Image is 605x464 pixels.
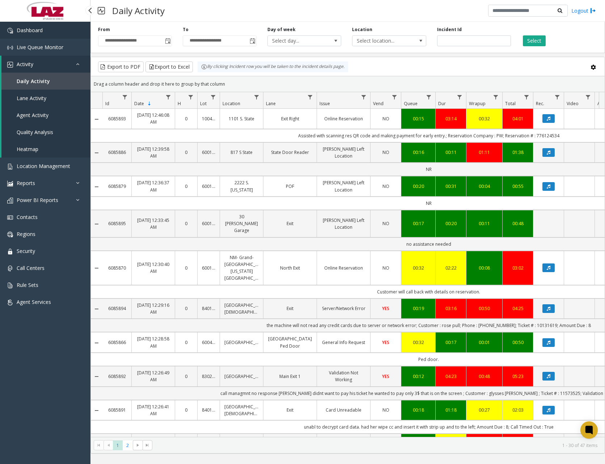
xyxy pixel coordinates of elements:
[1,124,90,141] a: Quality Analysis
[507,149,529,156] a: 01:38
[178,100,181,107] span: H
[440,220,462,227] div: 00:20
[507,407,529,413] div: 02:03
[471,265,498,271] a: 00:08
[248,36,256,46] span: Toggle popup
[224,213,259,234] a: 30 [PERSON_NAME] Garage
[17,27,43,34] span: Dashboard
[375,265,397,271] a: NO
[179,115,193,122] a: 0
[406,305,431,312] a: 00:19
[406,220,431,227] a: 00:17
[321,115,366,122] a: Online Reservation
[440,265,462,271] a: 02:22
[7,283,13,288] img: 'icon'
[7,249,13,254] img: 'icon'
[382,116,389,122] span: NO
[507,305,529,312] a: 04:25
[471,339,498,346] a: 00:01
[7,300,13,305] img: 'icon'
[1,141,90,158] a: Heatmap
[91,78,605,90] div: Drag a column header and drop it here to group by that column
[7,45,13,51] img: 'icon'
[406,115,431,122] a: 00:15
[1,90,90,107] a: Lane Activity
[375,373,397,380] a: YES
[567,100,579,107] span: Video
[17,44,63,51] span: Live Queue Monitor
[183,26,189,33] label: To
[471,373,498,380] a: 00:48
[91,221,102,227] a: Collapse Details
[202,220,215,227] a: 600156
[224,339,259,346] a: [GEOGRAPHIC_DATA]
[136,146,170,159] a: [DATE] 12:39:58 AM
[359,92,369,102] a: Issue Filter Menu
[406,265,431,271] a: 00:32
[507,220,529,227] a: 00:48
[321,339,366,346] a: General Info Request
[471,220,498,227] div: 00:11
[17,214,38,220] span: Contacts
[382,373,389,379] span: YES
[224,179,259,193] a: 2222 S. [US_STATE]
[123,441,132,450] span: Page 2
[406,339,431,346] a: 00:32
[440,339,462,346] a: 00:17
[133,440,143,450] span: Go to the next page
[224,373,259,380] a: [GEOGRAPHIC_DATA]
[523,35,546,46] button: Select
[1,73,90,90] a: Daily Activity
[440,373,462,380] a: 04:23
[373,100,384,107] span: Vend
[17,248,35,254] span: Security
[200,100,207,107] span: Lot
[321,369,366,383] a: Validation Not Working
[17,197,58,203] span: Power BI Reports
[186,92,196,102] a: H Filter Menu
[7,198,13,203] img: 'icon'
[406,373,431,380] a: 00:12
[382,265,389,271] span: NO
[471,115,498,122] div: 00:32
[17,282,38,288] span: Rule Sets
[179,149,193,156] a: 0
[469,100,486,107] span: Wrapup
[17,265,45,271] span: Call Centers
[507,373,529,380] a: 05:23
[590,7,596,14] img: logout
[7,164,13,169] img: 'icon'
[136,217,170,231] a: [DATE] 12:33:45 AM
[17,163,70,169] span: Location Management
[179,220,193,227] a: 0
[144,442,150,448] span: Go to the last page
[437,26,462,33] label: Incident Id
[7,266,13,271] img: 'icon'
[91,374,102,379] a: Collapse Details
[536,100,544,107] span: Rec.
[406,149,431,156] div: 00:16
[491,92,501,102] a: Wrapup Filter Menu
[223,100,240,107] span: Location
[224,403,259,417] a: [GEOGRAPHIC_DATA][DEMOGRAPHIC_DATA]
[507,115,529,122] div: 04:01
[98,2,105,20] img: pageIcon
[471,305,498,312] div: 00:50
[7,215,13,220] img: 'icon'
[268,373,312,380] a: Main Exit 1
[321,407,366,413] a: Card Unreadable
[507,265,529,271] div: 03:02
[382,407,389,413] span: NO
[375,183,397,190] a: NO
[107,183,127,190] a: 6085879
[224,254,259,282] a: NM- Grand-[GEOGRAPHIC_DATA]-[US_STATE][GEOGRAPHIC_DATA]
